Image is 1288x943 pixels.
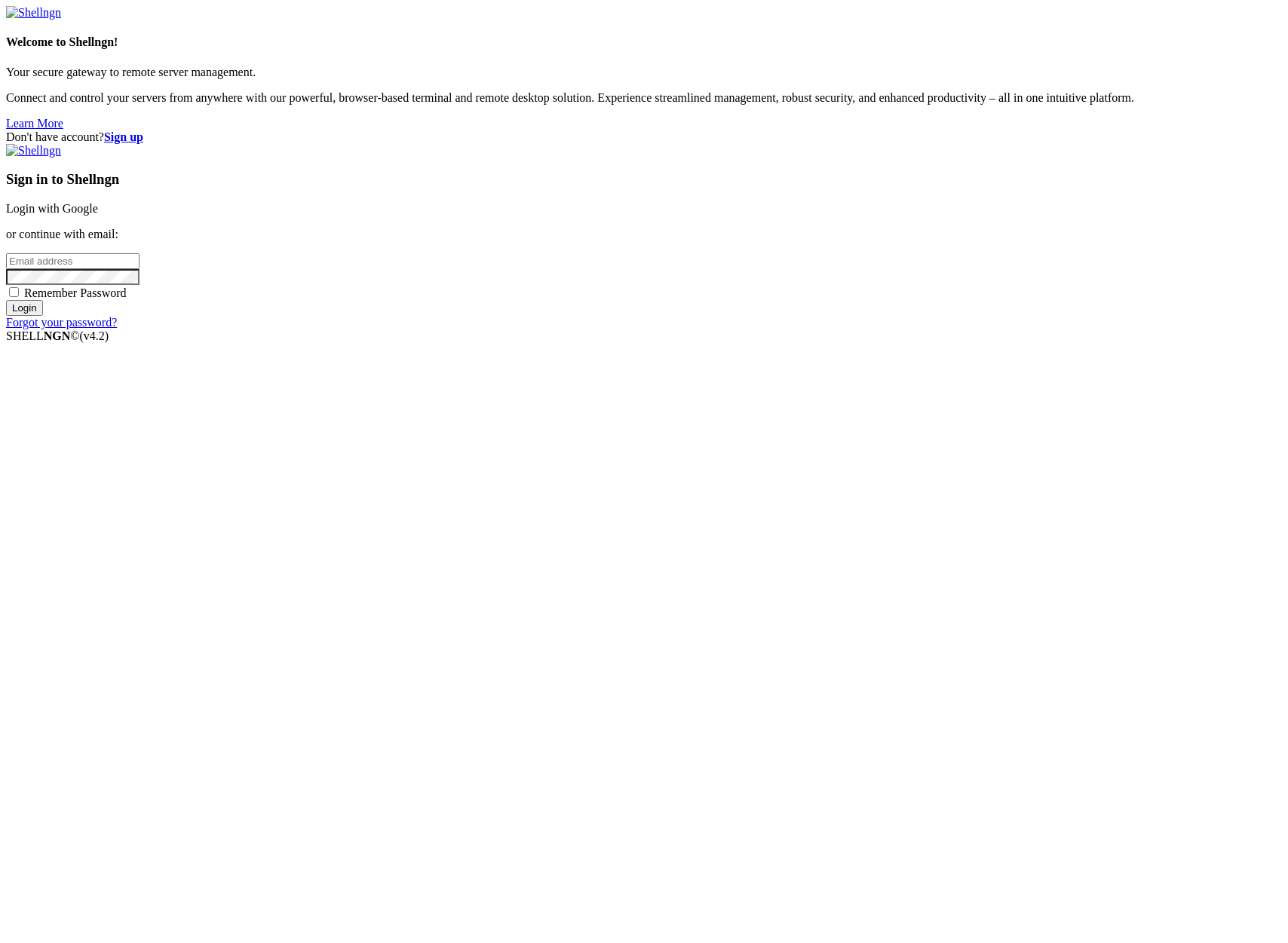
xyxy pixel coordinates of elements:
input: Remember Password [9,287,19,297]
p: Your secure gateway to remote server management. [6,66,1282,79]
a: Login with Google [6,202,98,215]
span: 4.2.0 [80,329,109,342]
p: Connect and control your servers from anywhere with our powerful, browser-based terminal and remo... [6,91,1282,105]
a: Forgot your password? [6,316,117,329]
a: Sign up [104,130,143,143]
input: Login [6,300,43,316]
p: or continue with email: [6,228,1282,241]
h4: Welcome to Shellngn! [6,35,1282,49]
img: Shellngn [6,6,61,20]
input: Email address [6,253,140,269]
div: Don't have account? [6,130,1282,144]
span: Remember Password [24,286,127,299]
b: NGN [44,329,71,342]
img: Shellngn [6,144,61,158]
a: Learn More [6,117,63,130]
span: SHELL © [6,329,109,342]
h3: Sign in to Shellngn [6,171,1282,188]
